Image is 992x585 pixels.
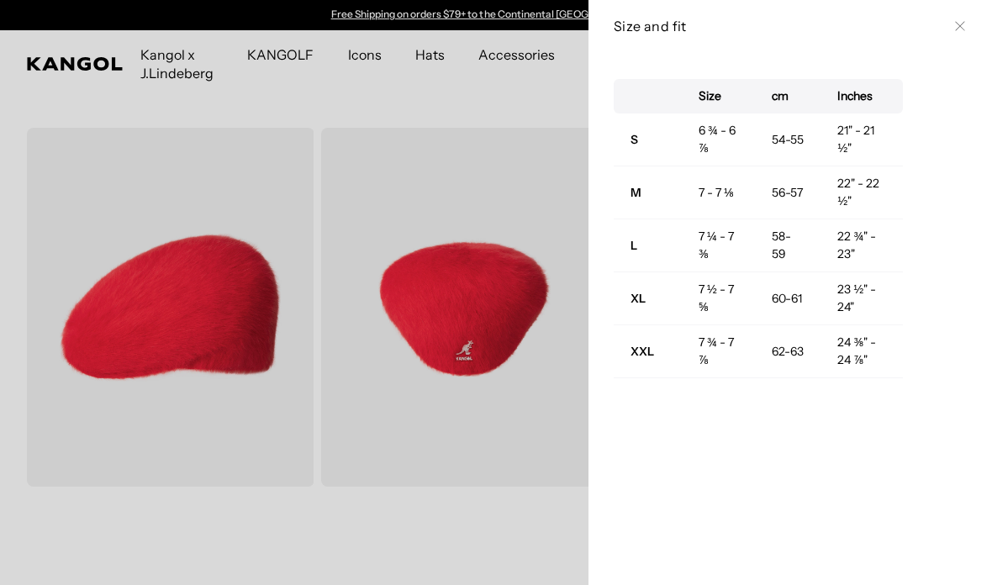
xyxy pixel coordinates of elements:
td: 7 ½ - 7 ⅝ [682,272,755,325]
td: 24 ⅜" - 24 ⅞" [821,325,903,378]
th: Inches [821,79,903,113]
strong: XXL [631,344,654,359]
td: 56-57 [755,166,821,219]
td: 58-59 [755,219,821,272]
td: 23 ½" - 24" [821,272,903,325]
td: 7 ¼ - 7 ⅜ [682,219,755,272]
td: 22" - 22 ½" [821,166,903,219]
td: 22 ¾" - 23" [821,219,903,272]
th: cm [755,79,821,113]
td: 7 ¾ - 7 ⅞ [682,325,755,378]
td: 62-63 [755,325,821,378]
strong: L [631,238,637,253]
strong: S [631,132,638,147]
th: Size [682,79,755,113]
td: 60-61 [755,272,821,325]
strong: XL [631,291,646,306]
td: 7 - 7 ⅛ [682,166,755,219]
h3: Size and fit [614,17,947,35]
td: 54-55 [755,113,821,166]
td: 21" - 21 ½" [821,113,903,166]
strong: M [631,185,641,200]
td: 6 ¾ - 6 ⅞ [682,113,755,166]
